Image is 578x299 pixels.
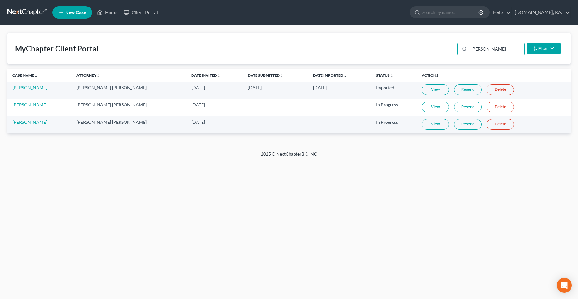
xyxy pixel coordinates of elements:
a: Statusunfold_more [376,73,394,78]
i: unfold_more [217,74,221,78]
td: [PERSON_NAME] [PERSON_NAME] [71,82,186,99]
a: Attorneyunfold_more [76,73,100,78]
a: [DOMAIN_NAME], P.A. [512,7,570,18]
a: Home [94,7,120,18]
a: Resend [454,119,482,130]
input: Search by name... [422,7,479,18]
input: Search... [469,43,524,55]
a: Resend [454,84,482,95]
a: Help [490,7,511,18]
a: Resend [454,102,482,112]
td: In Progress [371,99,417,116]
a: Date Submittedunfold_more [248,73,283,78]
span: [DATE] [248,85,262,90]
a: Delete [487,84,514,95]
td: [PERSON_NAME] [PERSON_NAME] [71,99,186,116]
span: [DATE] [191,119,205,125]
i: unfold_more [34,74,38,78]
button: Filter [527,43,561,54]
a: [PERSON_NAME] [12,119,47,125]
span: [DATE] [191,85,205,90]
a: Client Portal [120,7,161,18]
a: View [422,84,449,95]
td: Imported [371,82,417,99]
div: MyChapter Client Portal [15,44,99,54]
i: unfold_more [343,74,347,78]
i: unfold_more [280,74,283,78]
div: 2025 © NextChapterBK, INC [111,151,467,162]
a: [PERSON_NAME] [12,85,47,90]
a: Date Invitedunfold_more [191,73,221,78]
i: unfold_more [96,74,100,78]
span: [DATE] [191,102,205,107]
span: New Case [65,10,86,15]
div: Open Intercom Messenger [557,278,572,293]
td: [PERSON_NAME] [PERSON_NAME] [71,116,186,133]
a: Delete [487,119,514,130]
a: Delete [487,102,514,112]
a: View [422,102,449,112]
a: [PERSON_NAME] [12,102,47,107]
td: In Progress [371,116,417,133]
i: unfold_more [390,74,394,78]
a: View [422,119,449,130]
th: Actions [417,69,571,82]
span: [DATE] [313,85,327,90]
a: Date Importedunfold_more [313,73,347,78]
a: Case Nameunfold_more [12,73,38,78]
